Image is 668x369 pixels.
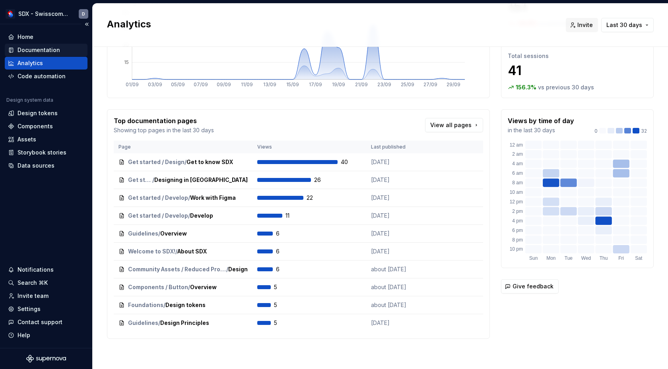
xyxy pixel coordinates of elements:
[128,230,158,238] span: Guidelines
[148,81,162,87] tspan: 03/09
[377,81,391,87] tspan: 23/09
[107,18,556,31] h2: Analytics
[309,81,322,87] tspan: 17/09
[332,81,345,87] tspan: 19/09
[263,81,276,87] tspan: 13/09
[274,301,295,309] span: 5
[188,212,190,220] span: /
[276,265,297,273] span: 6
[5,31,87,43] a: Home
[5,57,87,70] a: Analytics
[17,305,41,313] div: Settings
[2,5,91,22] button: SDX - Swisscom Digital ExperienceD
[5,107,87,120] a: Design tokens
[5,120,87,133] a: Components
[17,59,43,67] div: Analytics
[447,81,460,87] tspan: 29/09
[128,212,188,220] span: Get started / Develop
[423,81,437,87] tspan: 27/09
[124,59,129,65] tspan: 15
[276,247,297,255] span: 6
[165,301,206,309] span: Design tokens
[508,116,574,126] p: Views by time of day
[17,122,53,130] div: Components
[17,279,48,287] div: Search ⌘K
[5,276,87,289] button: Search ⌘K
[5,290,87,302] a: Invite team
[371,283,431,291] p: about [DATE]
[194,81,208,87] tspan: 07/09
[188,194,190,202] span: /
[186,158,233,166] span: Get to know SDX
[529,255,538,261] text: Sun
[17,72,66,80] div: Code automation
[274,283,295,291] span: 5
[371,158,431,166] p: [DATE]
[6,9,15,19] img: fc0ed557-73b3-4f8f-bd58-0c7fdd7a87c5.png
[82,11,85,17] div: D
[241,81,253,87] tspan: 11/09
[18,10,69,18] div: SDX - Swisscom Digital Experience
[430,121,472,129] span: View all pages
[5,263,87,276] button: Notifications
[508,52,647,60] p: Total sessions
[512,218,523,224] text: 4 pm
[510,199,523,205] text: 12 pm
[126,81,139,87] tspan: 01/09
[512,228,523,233] text: 6 pm
[5,70,87,83] a: Code automation
[17,149,66,156] div: Storybook stories
[128,176,152,184] span: Get started / Design
[188,283,190,291] span: /
[17,135,36,143] div: Assets
[5,329,87,342] button: Help
[401,81,414,87] tspan: 25/09
[307,194,327,202] span: 22
[371,265,431,273] p: about [DATE]
[26,355,66,363] a: Supernova Logo
[512,209,523,214] text: 2 pm
[371,247,431,255] p: [DATE]
[512,161,523,166] text: 4 am
[217,81,231,87] tspan: 09/09
[510,189,523,195] text: 10 am
[175,247,177,255] span: /
[371,194,431,202] p: [DATE]
[512,151,523,157] text: 2 am
[5,133,87,146] a: Assets
[581,255,591,261] text: Wed
[128,319,158,327] span: Guidelines
[228,265,248,273] span: Design
[286,81,299,87] tspan: 15/09
[341,158,361,166] span: 40
[5,159,87,172] a: Data sources
[128,158,184,166] span: Get started / Design
[5,146,87,159] a: Storybook stories
[512,180,523,185] text: 8 am
[252,141,366,153] th: Views
[190,194,236,202] span: Work with Figma
[128,283,188,291] span: Components / Button
[154,176,248,184] span: Designing in [GEOGRAPHIC_DATA]
[366,141,435,153] th: Last published
[276,230,297,238] span: 6
[512,170,523,176] text: 6 am
[17,109,58,117] div: Design tokens
[5,303,87,315] a: Settings
[128,301,163,309] span: Foundations
[17,331,30,339] div: Help
[508,126,574,134] p: in the last 30 days
[516,83,536,91] p: 156.3 %
[371,230,431,238] p: [DATE]
[128,265,226,273] span: Community Assets / Reduced Progress Stepper
[371,176,431,184] p: [DATE]
[425,118,483,132] a: View all pages
[17,266,54,274] div: Notifications
[128,247,175,255] span: Welcome to SDX!
[5,316,87,328] button: Contact support
[17,162,54,170] div: Data sources
[371,212,431,220] p: [DATE]
[114,141,252,153] th: Page
[565,255,573,261] text: Tue
[513,282,553,290] span: Give feedback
